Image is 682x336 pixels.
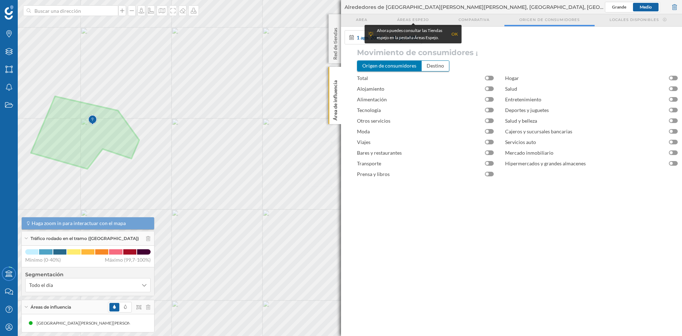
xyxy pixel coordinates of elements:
label: Bares y restaurantes [357,148,467,158]
label: Deportes y juguetes [505,105,651,116]
label: Prensa y libros [357,169,467,180]
img: Marker [88,113,97,127]
span: Grande [612,4,626,10]
label: Mercado inmobiliario [505,148,651,158]
p: Área de influencia [332,78,339,121]
div: Ahora puedes consultar las Tiendas espejo en la pestaña Áreas Espejo. [377,27,448,41]
label: Alimentación [357,94,467,105]
label: Cajeros y sucursales bancarias [505,126,651,137]
span: Alrededores de [GEOGRAPHIC_DATA][PERSON_NAME][PERSON_NAME], [GEOGRAPHIC_DATA], [GEOGRAPHIC_DATA] [345,4,605,11]
label: Transporte [357,158,467,169]
span: Area [356,17,367,22]
label: Moda [357,126,467,137]
label: Salud [505,84,651,94]
span: Medio [640,4,652,10]
label: Entretenimiento [505,94,651,105]
span: Haga zoom in para interactuar con el mapa [32,220,126,227]
label: Salud y belleza [505,116,651,126]
div: OK [451,31,458,38]
label: Hipermercados y grandes almacenes [505,158,651,169]
img: Geoblink Logo [5,5,13,20]
span: Áreas espejo [397,17,429,22]
span: Máximo (99,7-100%) [105,256,151,263]
span: Comparativa [459,17,489,22]
label: Hogar [505,73,651,84]
div: Origen de consumidores [357,61,422,71]
h3: Movimiento de consumidores [357,48,682,58]
span: Soporte [14,5,39,11]
label: Tecnología [357,105,467,116]
span: Origen de consumidores [519,17,580,22]
span: 1 ago. 2024 [357,34,382,41]
label: Total [357,73,467,84]
span: Áreas de influencia [31,304,71,310]
span: Mínimo (0-40%) [25,256,61,263]
label: Alojamiento [357,84,467,94]
label: Servicios auto [505,137,651,148]
span: Tráfico rodado en el tramo ([GEOGRAPHIC_DATA]) [31,235,139,242]
p: Red de tiendas [332,25,339,60]
span: Todo el día [29,282,53,289]
span: Locales disponibles [610,17,659,22]
label: Viajes [357,137,467,148]
label: Otros servicios [357,116,467,126]
div: Destino [422,61,449,71]
h4: Segmentación [25,271,151,278]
